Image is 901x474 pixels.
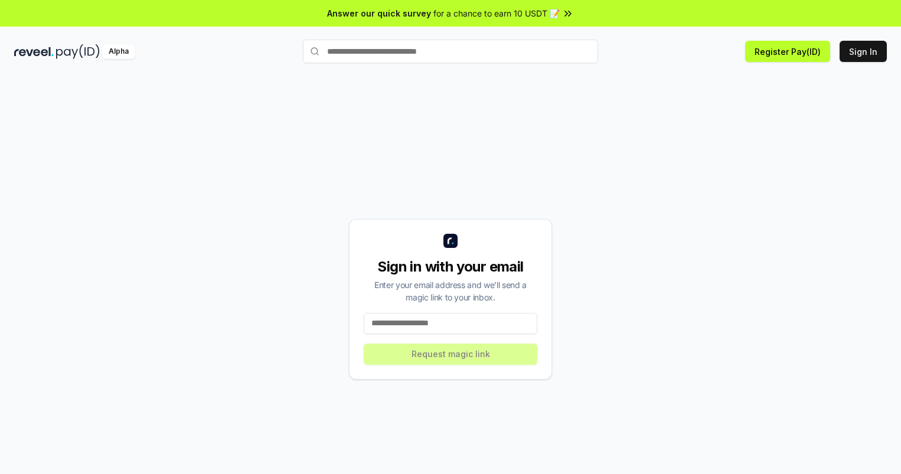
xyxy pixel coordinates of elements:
span: Answer our quick survey [327,7,431,19]
button: Register Pay(ID) [745,41,830,62]
span: for a chance to earn 10 USDT 📝 [433,7,560,19]
button: Sign In [840,41,887,62]
div: Enter your email address and we’ll send a magic link to your inbox. [364,279,537,303]
div: Alpha [102,44,135,59]
img: reveel_dark [14,44,54,59]
img: logo_small [443,234,458,248]
div: Sign in with your email [364,257,537,276]
img: pay_id [56,44,100,59]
